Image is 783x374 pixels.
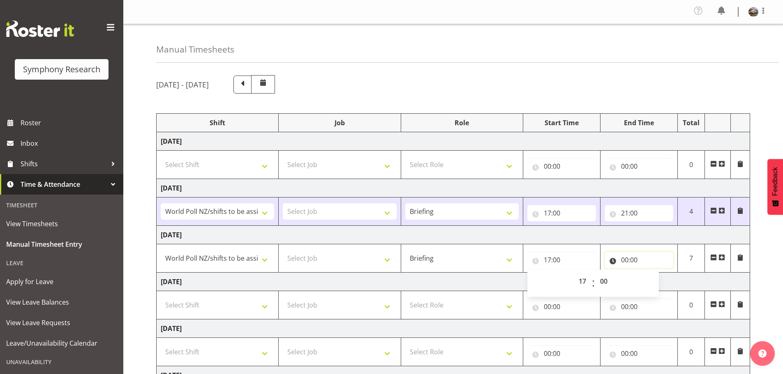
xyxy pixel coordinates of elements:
[527,118,596,128] div: Start Time
[6,218,117,230] span: View Timesheets
[157,226,750,244] td: [DATE]
[592,273,595,294] span: :
[527,252,596,268] input: Click to select...
[161,118,274,128] div: Shift
[677,338,705,366] td: 0
[157,179,750,197] td: [DATE]
[21,117,119,129] span: Roster
[758,349,767,358] img: help-xxl-2.png
[605,345,673,362] input: Click to select...
[605,205,673,221] input: Click to select...
[2,255,121,271] div: Leave
[157,273,750,291] td: [DATE]
[605,252,673,268] input: Click to select...
[156,80,209,89] h5: [DATE] - [DATE]
[677,151,705,179] td: 0
[682,118,701,128] div: Total
[605,118,673,128] div: End Time
[677,197,705,226] td: 4
[2,333,121,353] a: Leave/Unavailability Calendar
[157,319,750,338] td: [DATE]
[21,178,107,190] span: Time & Attendance
[527,158,596,174] input: Click to select...
[767,159,783,215] button: Feedback - Show survey
[605,298,673,315] input: Click to select...
[21,137,119,149] span: Inbox
[6,238,117,250] span: Manual Timesheet Entry
[405,118,519,128] div: Role
[2,353,121,370] div: Unavailability
[605,158,673,174] input: Click to select...
[771,167,779,196] span: Feedback
[2,312,121,333] a: View Leave Requests
[156,45,234,54] h4: Manual Timesheets
[2,292,121,312] a: View Leave Balances
[527,345,596,362] input: Click to select...
[677,244,705,273] td: 7
[23,63,100,76] div: Symphony Research
[6,317,117,329] span: View Leave Requests
[6,296,117,308] span: View Leave Balances
[6,337,117,349] span: Leave/Unavailability Calendar
[527,205,596,221] input: Click to select...
[527,298,596,315] input: Click to select...
[6,21,74,37] img: Rosterit website logo
[748,7,758,17] img: lindsay-holland6d975a4b06d72750adc3751bbfb7dc9f.png
[2,197,121,213] div: Timesheet
[2,213,121,234] a: View Timesheets
[157,132,750,151] td: [DATE]
[2,234,121,255] a: Manual Timesheet Entry
[2,271,121,292] a: Apply for Leave
[21,158,107,170] span: Shifts
[283,118,396,128] div: Job
[6,275,117,288] span: Apply for Leave
[677,291,705,319] td: 0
